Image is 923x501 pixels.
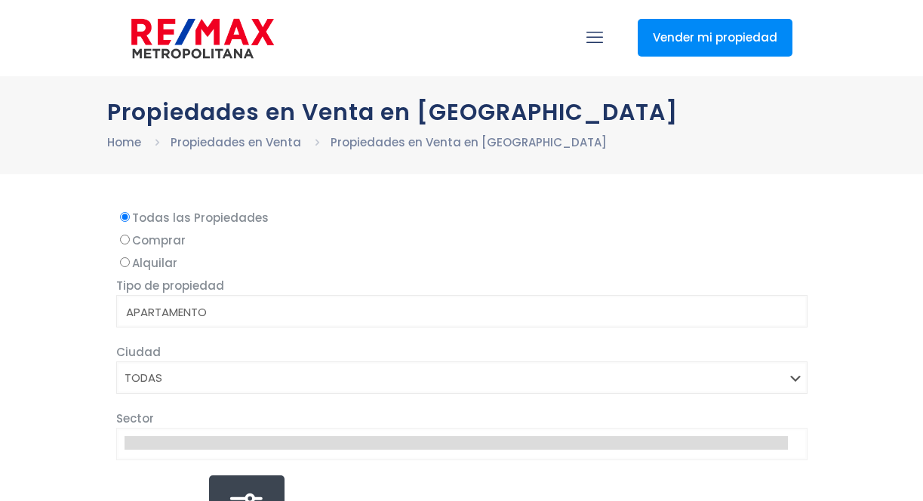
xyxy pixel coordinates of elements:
a: mobile menu [582,25,608,51]
option: CASA [125,321,788,340]
img: remax-metropolitana-logo [131,16,274,61]
label: Todas las Propiedades [116,208,808,227]
label: Alquilar [116,254,808,272]
a: Home [107,134,141,150]
span: Ciudad [116,344,161,360]
a: Propiedades en Venta [171,134,301,150]
input: Todas las Propiedades [120,212,130,222]
a: Vender mi propiedad [638,19,792,57]
input: Alquilar [120,257,130,267]
input: Comprar [120,235,130,244]
h1: Propiedades en Venta en [GEOGRAPHIC_DATA] [107,99,817,125]
a: Propiedades en Venta en [GEOGRAPHIC_DATA] [331,134,607,150]
option: APARTAMENTO [125,303,788,321]
span: Tipo de propiedad [116,278,224,294]
span: Sector [116,410,154,426]
label: Comprar [116,231,808,250]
